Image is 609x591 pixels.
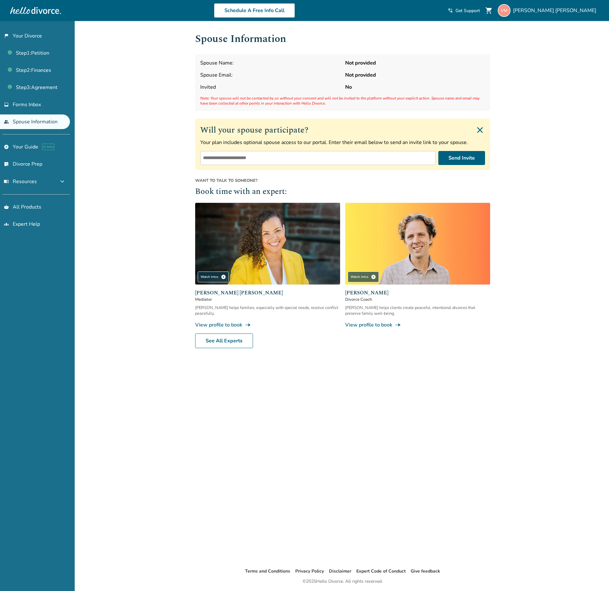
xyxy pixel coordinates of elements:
span: [PERSON_NAME] [PERSON_NAME] [195,289,340,297]
span: list_alt_check [4,161,9,167]
span: Mediator [195,297,340,302]
span: Spouse Name: [200,59,340,66]
a: Schedule A Free Info Call [214,3,295,18]
h2: Book time with an expert: [195,186,490,198]
span: [PERSON_NAME] [345,289,490,297]
a: phone_in_talkGet Support [448,8,480,14]
img: James Traub [345,203,490,285]
a: Terms and Conditions [245,568,290,574]
span: play_circle [371,274,376,279]
a: See All Experts [195,333,253,348]
strong: Not provided [345,59,485,66]
div: © 2025 Hello Divorce. All rights reserved. [303,578,383,585]
span: phone_in_talk [448,8,453,13]
span: Resources [4,178,37,185]
img: Close invite form [475,125,485,135]
div: [PERSON_NAME] helps clients create peaceful, intentional divorces that preserve family well-being. [345,305,490,316]
li: Give feedback [411,567,440,575]
strong: Not provided [345,72,485,79]
img: Claudia Brown Coulter [195,203,340,285]
h1: Spouse Information [195,31,490,47]
span: Get Support [455,8,480,14]
span: Spouse Email: [200,72,340,79]
span: menu_book [4,179,9,184]
span: line_end_arrow_notch [245,322,251,328]
span: Forms Inbox [13,101,41,108]
iframe: Chat Widget [577,560,609,591]
span: inbox [4,102,9,107]
span: flag_2 [4,33,9,38]
span: play_circle [221,274,226,279]
a: View profile to bookline_end_arrow_notch [195,321,340,328]
h2: Will your spouse participate? [200,124,485,136]
a: View profile to bookline_end_arrow_notch [345,321,490,328]
span: shopping_cart [485,7,493,14]
span: Want to talk to someone? [195,178,490,183]
span: groups [4,222,9,227]
strong: No [345,84,485,91]
a: Privacy Policy [295,568,324,574]
div: [PERSON_NAME] helps families, especially with special needs, resolve conflict peacefully. [195,305,340,316]
p: Your plan includes optional spouse access to our portal. Enter their email below to send an invit... [200,139,485,146]
span: Divorce Coach [345,297,490,302]
span: line_end_arrow_notch [395,322,401,328]
li: Disclaimer [329,567,351,575]
button: Send Invite [438,151,485,165]
span: AI beta [42,144,54,150]
span: shopping_basket [4,204,9,210]
span: Note: Your spouse will not be contacted by us without your consent and will not be invited to the... [200,96,485,106]
span: [PERSON_NAME] [PERSON_NAME] [513,7,599,14]
div: Watch Intro [348,271,379,282]
span: people [4,119,9,124]
span: Invited [200,84,340,91]
span: expand_more [58,178,66,185]
img: vmvicmelara@live.com [498,4,510,17]
span: explore [4,144,9,149]
div: Watch Intro [198,271,229,282]
a: Expert Code of Conduct [356,568,406,574]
